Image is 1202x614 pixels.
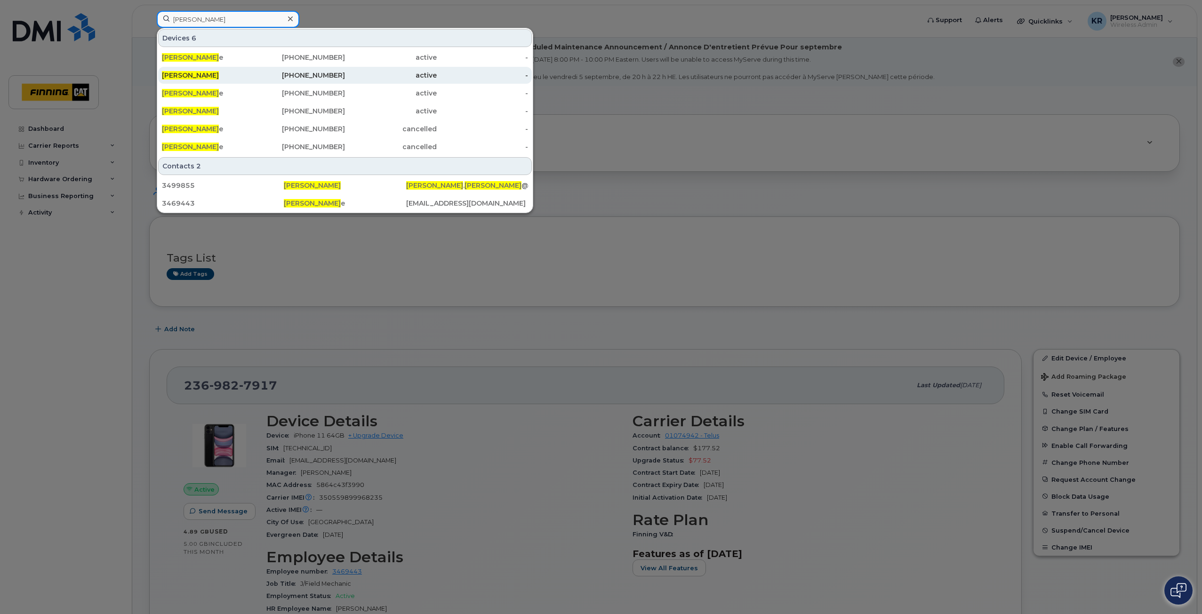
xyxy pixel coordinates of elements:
div: [PHONE_NUMBER] [254,53,345,62]
a: [PERSON_NAME]e[PHONE_NUMBER]active- [158,85,532,102]
span: [PERSON_NAME] [162,53,219,62]
span: [PERSON_NAME] [162,125,219,133]
div: - [437,106,529,116]
a: 3469443[PERSON_NAME]e[EMAIL_ADDRESS][DOMAIN_NAME] [158,195,532,212]
div: cancelled [345,124,437,134]
div: e [162,142,254,152]
img: Open chat [1170,583,1186,598]
span: 2 [196,161,201,171]
span: [PERSON_NAME] [162,107,219,115]
div: . @[DOMAIN_NAME] [406,181,528,190]
span: 6 [192,33,196,43]
div: cancelled [345,142,437,152]
div: [EMAIL_ADDRESS][DOMAIN_NAME] [406,199,528,208]
a: 3499855[PERSON_NAME][PERSON_NAME].[PERSON_NAME]@[DOMAIN_NAME] [158,177,532,194]
div: [PHONE_NUMBER] [254,71,345,80]
div: [PHONE_NUMBER] [254,124,345,134]
div: e [284,199,406,208]
span: [PERSON_NAME] [406,181,463,190]
a: [PERSON_NAME][PHONE_NUMBER]active- [158,103,532,120]
div: - [437,88,529,98]
div: active [345,71,437,80]
div: Devices [158,29,532,47]
span: [PERSON_NAME] [465,181,521,190]
span: [PERSON_NAME] [162,71,219,80]
div: active [345,53,437,62]
span: [PERSON_NAME] [162,143,219,151]
div: [PHONE_NUMBER] [254,106,345,116]
div: - [437,124,529,134]
div: Contacts [158,157,532,175]
a: [PERSON_NAME]e[PHONE_NUMBER]cancelled- [158,120,532,137]
a: [PERSON_NAME]e[PHONE_NUMBER]cancelled- [158,138,532,155]
div: - [437,53,529,62]
div: e [162,124,254,134]
div: 3469443 [162,199,284,208]
a: [PERSON_NAME]e[PHONE_NUMBER]active- [158,49,532,66]
div: e [162,88,254,98]
a: [PERSON_NAME][PHONE_NUMBER]active- [158,67,532,84]
div: [PHONE_NUMBER] [254,142,345,152]
div: - [437,71,529,80]
div: active [345,88,437,98]
div: 3499855 [162,181,284,190]
span: [PERSON_NAME] [162,89,219,97]
div: active [345,106,437,116]
span: [PERSON_NAME] [284,199,341,207]
div: [PHONE_NUMBER] [254,88,345,98]
div: e [162,53,254,62]
span: [PERSON_NAME] [284,181,341,190]
div: - [437,142,529,152]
